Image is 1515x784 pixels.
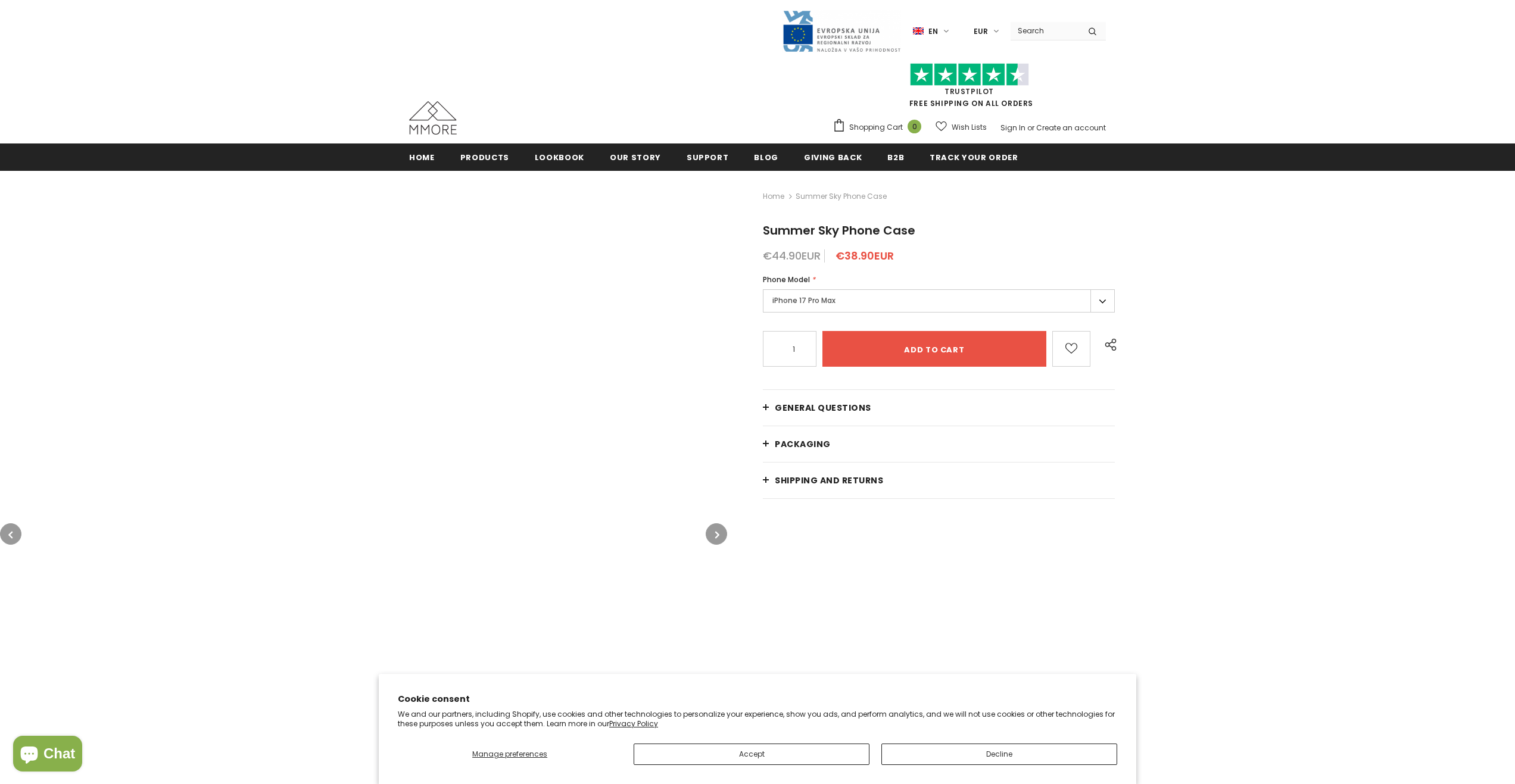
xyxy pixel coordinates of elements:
[634,744,869,765] button: Accept
[535,152,584,163] span: Lookbook
[763,189,784,204] a: Home
[535,143,584,170] a: Lookbook
[1000,123,1025,133] a: Sign In
[849,121,903,133] span: Shopping Cart
[754,143,778,170] a: Blog
[887,143,904,170] a: B2B
[687,143,729,170] a: support
[1027,123,1034,133] span: or
[610,143,661,170] a: Our Story
[763,274,810,285] span: Phone Model
[944,86,994,96] a: Trustpilot
[910,63,1029,86] img: Trust Pilot Stars
[881,744,1117,765] button: Decline
[936,117,987,138] a: Wish Lists
[460,143,509,170] a: Products
[1036,123,1106,133] a: Create an account
[775,474,883,486] span: Shipping and returns
[782,10,901,53] img: Javni Razpis
[763,390,1115,426] a: General Questions
[763,222,915,239] span: Summer Sky Phone Case
[974,26,988,38] span: EUR
[398,744,622,765] button: Manage preferences
[763,463,1115,498] a: Shipping and returns
[687,152,729,163] span: support
[609,719,658,729] a: Privacy Policy
[952,121,987,133] span: Wish Lists
[833,68,1106,108] span: FREE SHIPPING ON ALL ORDERS
[836,248,894,263] span: €38.90EUR
[775,402,871,414] span: General Questions
[782,26,901,36] a: Javni Razpis
[887,152,904,163] span: B2B
[409,152,435,163] span: Home
[775,438,831,450] span: PACKAGING
[908,120,921,133] span: 0
[833,118,927,136] a: Shopping Cart 0
[398,693,1117,705] h2: Cookie consent
[754,152,778,163] span: Blog
[1011,22,1079,39] input: Search Site
[610,152,661,163] span: Our Story
[930,152,1018,163] span: Track your order
[472,749,547,759] span: Manage preferences
[763,289,1115,313] label: iPhone 17 Pro Max
[804,143,862,170] a: Giving back
[804,152,862,163] span: Giving back
[763,248,821,263] span: €44.90EUR
[460,152,509,163] span: Products
[930,143,1018,170] a: Track your order
[398,710,1117,728] p: We and our partners, including Shopify, use cookies and other technologies to personalize your ex...
[913,26,924,36] img: i-lang-1.png
[10,736,86,774] inbox-online-store-chat: Shopify online store chat
[409,143,435,170] a: Home
[822,331,1046,367] input: Add to cart
[763,426,1115,462] a: PACKAGING
[796,189,887,204] span: Summer Sky Phone Case
[409,101,457,135] img: MMORE Cases
[928,26,938,38] span: en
